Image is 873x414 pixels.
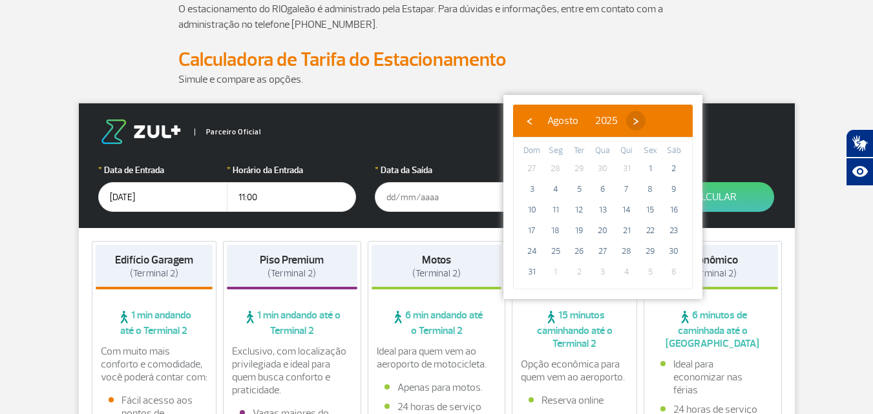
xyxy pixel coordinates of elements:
[520,112,646,125] bs-datepicker-navigation-view: ​ ​ ​
[545,158,566,179] span: 28
[664,262,684,282] span: 6
[846,129,873,158] button: Abrir tradutor de língua de sinais.
[545,200,566,220] span: 11
[593,158,613,179] span: 30
[545,220,566,241] span: 18
[593,220,613,241] span: 20
[616,158,637,179] span: 31
[640,241,660,262] span: 29
[545,262,566,282] span: 1
[846,158,873,186] button: Abrir recursos assistivos.
[616,241,637,262] span: 28
[539,111,587,130] button: Agosto
[593,200,613,220] span: 13
[521,358,628,384] p: Opção econômica para quem vem ao aeroporto.
[178,48,695,72] h2: Calculadora de Tarifa do Estacionamento
[521,241,542,262] span: 24
[687,253,738,267] strong: Econômico
[503,95,702,299] bs-datepicker-container: calendar
[375,182,504,212] input: dd/mm/aaaa
[587,111,626,130] button: 2025
[569,220,589,241] span: 19
[595,114,618,127] span: 2025
[688,267,737,280] span: (Terminal 2)
[98,119,184,144] img: logo-zul.png
[178,72,695,87] p: Simule e compare as opções.
[545,179,566,200] span: 4
[569,262,589,282] span: 2
[529,394,620,407] li: Reserva online
[101,345,208,384] p: Com muito mais conforto e comodidade, você poderá contar com:
[664,179,684,200] span: 9
[846,129,873,186] div: Plugin de acessibilidade da Hand Talk.
[115,253,193,267] strong: Edifício Garagem
[516,309,633,350] span: 15 minutos caminhando até o Terminal 2
[377,345,497,371] p: Ideal para quem vem ao aeroporto de motocicleta.
[384,381,489,394] li: Apenas para motos.
[664,158,684,179] span: 2
[232,345,352,397] p: Exclusivo, com localização privilegiada e ideal para quem busca conforto e praticidade.
[521,158,542,179] span: 27
[615,144,638,158] th: weekday
[227,182,356,212] input: hh:mm
[664,200,684,220] span: 16
[521,179,542,200] span: 3
[547,114,578,127] span: Agosto
[664,220,684,241] span: 23
[544,144,568,158] th: weekday
[130,267,178,280] span: (Terminal 2)
[521,262,542,282] span: 31
[616,220,637,241] span: 21
[96,309,213,337] span: 1 min andando até o Terminal 2
[640,158,660,179] span: 1
[662,144,686,158] th: weekday
[616,200,637,220] span: 14
[227,309,357,337] span: 1 min andando até o Terminal 2
[660,358,765,397] li: Ideal para economizar nas férias
[178,1,695,32] p: O estacionamento do RIOgaleão é administrado pela Estapar. Para dúvidas e informações, entre em c...
[664,241,684,262] span: 30
[638,144,662,158] th: weekday
[569,158,589,179] span: 29
[372,309,502,337] span: 6 min andando até o Terminal 2
[616,179,637,200] span: 7
[640,262,660,282] span: 5
[520,144,544,158] th: weekday
[626,111,646,130] button: ›
[567,144,591,158] th: weekday
[412,267,461,280] span: (Terminal 2)
[591,144,615,158] th: weekday
[640,220,660,241] span: 22
[569,179,589,200] span: 5
[260,253,324,267] strong: Piso Premium
[640,179,660,200] span: 8
[98,182,227,212] input: dd/mm/aaaa
[520,111,539,130] button: ‹
[593,179,613,200] span: 6
[545,241,566,262] span: 25
[640,200,660,220] span: 15
[227,163,356,177] label: Horário da Entrada
[521,200,542,220] span: 10
[651,182,774,212] button: Calcular
[569,200,589,220] span: 12
[593,241,613,262] span: 27
[98,163,227,177] label: Data de Entrada
[647,309,778,350] span: 6 minutos de caminhada até o [GEOGRAPHIC_DATA]
[569,241,589,262] span: 26
[521,220,542,241] span: 17
[195,129,261,136] span: Parceiro Oficial
[593,262,613,282] span: 3
[422,253,451,267] strong: Motos
[616,262,637,282] span: 4
[268,267,316,280] span: (Terminal 2)
[375,163,504,177] label: Data da Saída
